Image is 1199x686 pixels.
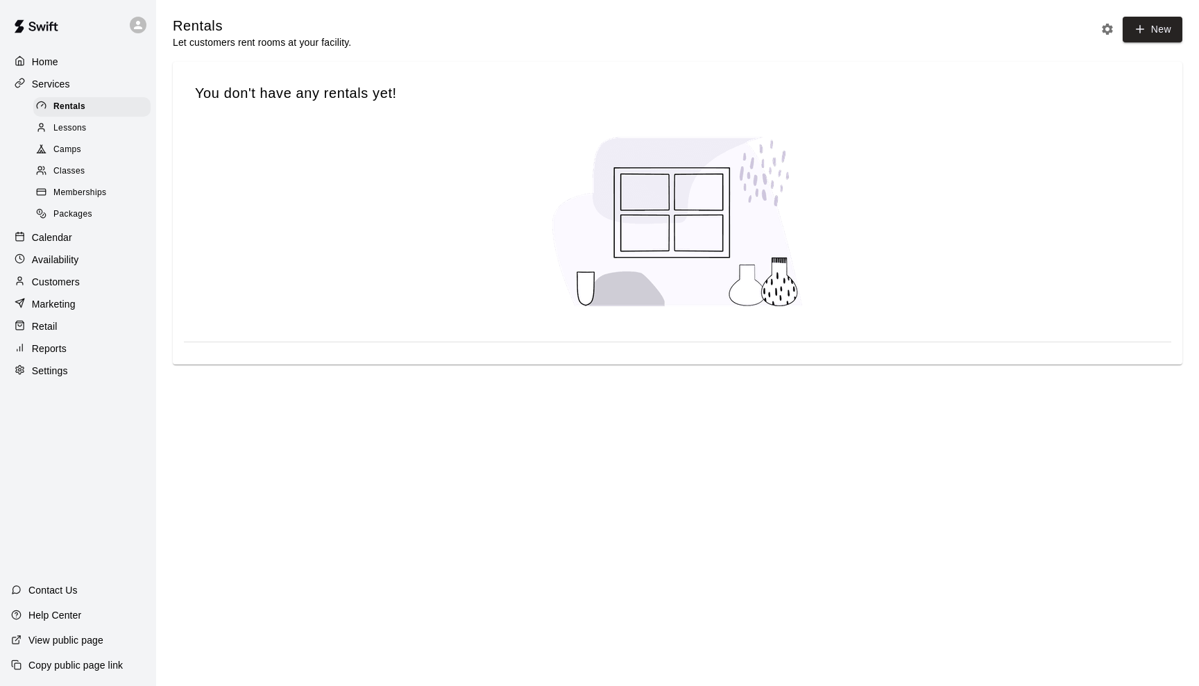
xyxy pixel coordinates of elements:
p: Retail [32,319,58,333]
p: Calendar [32,231,72,244]
p: Availability [32,253,79,267]
a: Marketing [11,294,145,315]
p: Reports [32,342,67,355]
span: Lessons [53,122,87,135]
p: Customers [32,275,80,289]
span: Packages [53,208,92,221]
a: Settings [11,360,145,381]
p: Contact Us [28,583,78,597]
span: Classes [53,165,85,178]
div: Packages [33,205,151,224]
span: You don't have any rentals yet! [195,84,1160,103]
a: Customers [11,271,145,292]
h5: Rentals [173,17,351,35]
p: Copy public page link [28,658,123,672]
span: Camps [53,143,81,157]
a: Services [11,74,145,94]
a: Rentals [33,96,156,117]
a: Memberships [33,183,156,204]
a: Retail [11,316,145,337]
button: Rental settings [1097,19,1118,40]
a: Calendar [11,227,145,248]
div: Classes [33,162,151,181]
p: Services [32,77,70,91]
div: Memberships [33,183,151,203]
p: Settings [32,364,68,378]
p: Help Center [28,608,81,622]
a: Lessons [33,117,156,139]
a: Home [11,51,145,72]
span: Memberships [53,186,106,200]
p: Let customers rent rooms at your facility. [173,35,351,49]
a: Reports [11,338,145,359]
a: Packages [33,204,156,226]
div: Lessons [33,119,151,138]
a: Classes [33,161,156,183]
span: Rentals [53,100,85,114]
p: Home [32,55,58,69]
div: Camps [33,140,151,160]
a: New [1123,17,1182,42]
div: Rentals [33,97,151,117]
a: Availability [11,249,145,270]
p: Marketing [32,297,76,311]
img: No services created [539,124,817,319]
a: Camps [33,140,156,161]
p: View public page [28,633,103,647]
